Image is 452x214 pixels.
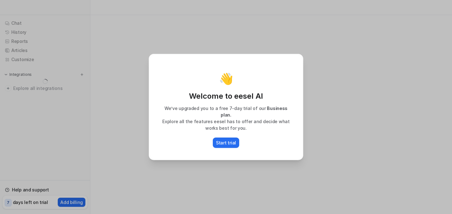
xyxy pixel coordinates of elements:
[219,72,233,85] p: 👋
[156,91,296,101] p: Welcome to eesel AI
[216,139,236,146] p: Start trial
[156,118,296,131] p: Explore all the features eesel has to offer and decide what works best for you.
[156,105,296,118] p: We’ve upgraded you to a free 7-day trial of our
[213,138,239,148] button: Start trial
